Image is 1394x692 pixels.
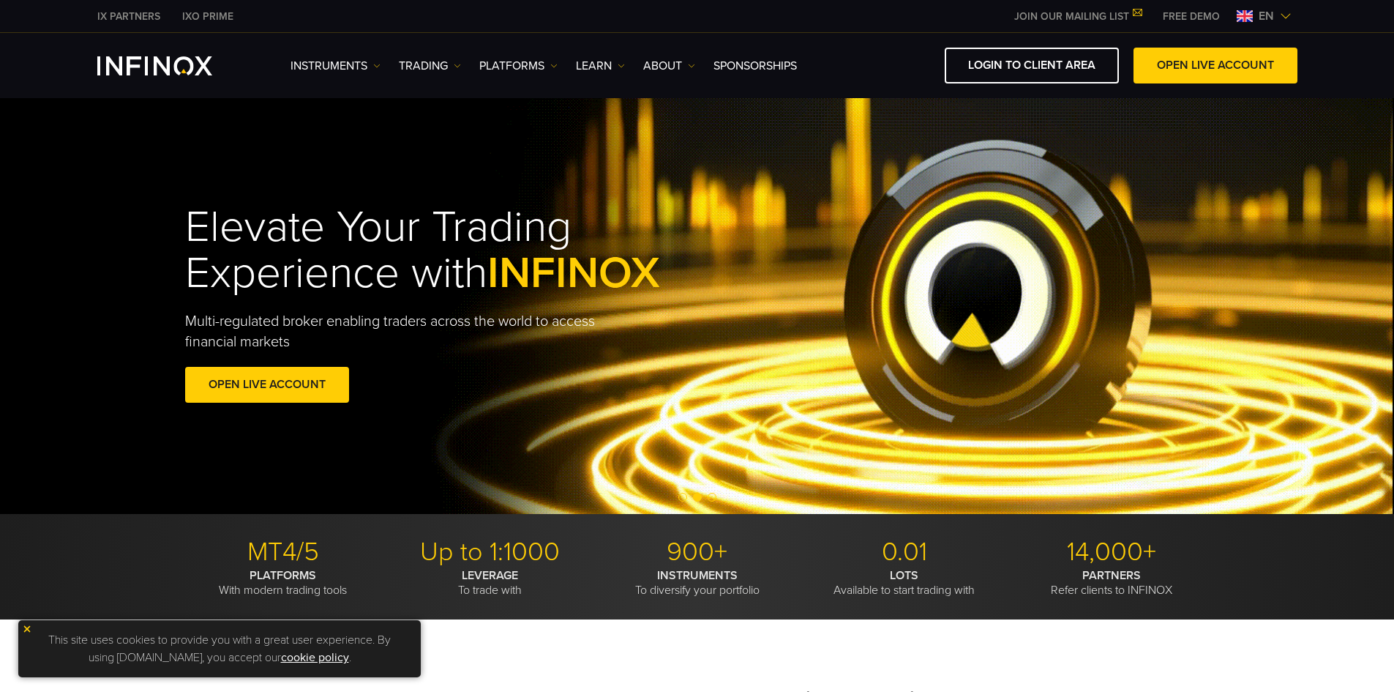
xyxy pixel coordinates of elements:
span: INFINOX [487,247,660,300]
strong: PLATFORMS [250,568,316,583]
a: cookie policy [281,650,349,665]
h1: Elevate Your Trading Experience with [185,204,728,297]
p: This site uses cookies to provide you with a great user experience. By using [DOMAIN_NAME], you a... [26,628,413,670]
span: Go to slide 3 [708,493,716,502]
a: INFINOX [171,9,244,24]
p: Multi-regulated broker enabling traders across the world to access financial markets [185,311,620,352]
a: OPEN LIVE ACCOUNT [1133,48,1297,83]
strong: LOTS [890,568,918,583]
a: Instruments [291,57,381,75]
p: MT4/5 [185,536,381,568]
a: SPONSORSHIPS [713,57,797,75]
span: Go to slide 1 [678,493,687,502]
strong: INSTRUMENTS [657,568,738,583]
strong: LEVERAGE [462,568,518,583]
p: Available to start trading with [806,568,1003,598]
a: Learn [576,57,625,75]
a: JOIN OUR MAILING LIST [1003,10,1152,23]
a: TRADING [399,57,461,75]
a: ABOUT [643,57,695,75]
a: LOGIN TO CLIENT AREA [945,48,1119,83]
span: Go to slide 2 [693,493,702,502]
p: Up to 1:1000 [392,536,588,568]
img: yellow close icon [22,624,32,634]
a: INFINOX MENU [1152,9,1231,24]
p: 14,000+ [1013,536,1210,568]
p: To trade with [392,568,588,598]
p: With modern trading tools [185,568,381,598]
a: OPEN LIVE ACCOUNT [185,367,349,403]
span: en [1253,7,1280,25]
a: INFINOX [86,9,171,24]
p: Refer clients to INFINOX [1013,568,1210,598]
p: To diversify your portfolio [599,568,795,598]
strong: PARTNERS [1082,568,1141,583]
a: PLATFORMS [479,57,558,75]
a: INFINOX Logo [97,56,247,75]
p: 900+ [599,536,795,568]
p: 0.01 [806,536,1003,568]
